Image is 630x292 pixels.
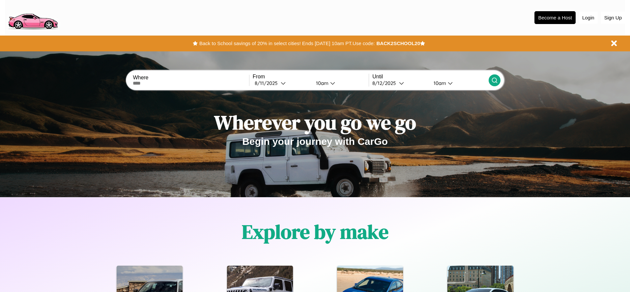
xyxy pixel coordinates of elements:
label: Where [133,75,249,81]
img: logo [5,3,61,31]
button: Login [579,12,598,24]
div: 8 / 12 / 2025 [372,80,399,86]
b: BACK2SCHOOL20 [376,40,420,46]
button: 10am [428,80,488,87]
button: Back to School savings of 20% in select cities! Ends [DATE] 10am PT.Use code: [198,39,376,48]
div: 10am [430,80,448,86]
label: From [253,74,369,80]
div: 8 / 11 / 2025 [255,80,281,86]
label: Until [372,74,488,80]
button: 10am [311,80,369,87]
button: Sign Up [601,12,625,24]
button: Become a Host [534,11,576,24]
div: 10am [313,80,330,86]
h1: Explore by make [242,218,388,245]
button: 8/11/2025 [253,80,311,87]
